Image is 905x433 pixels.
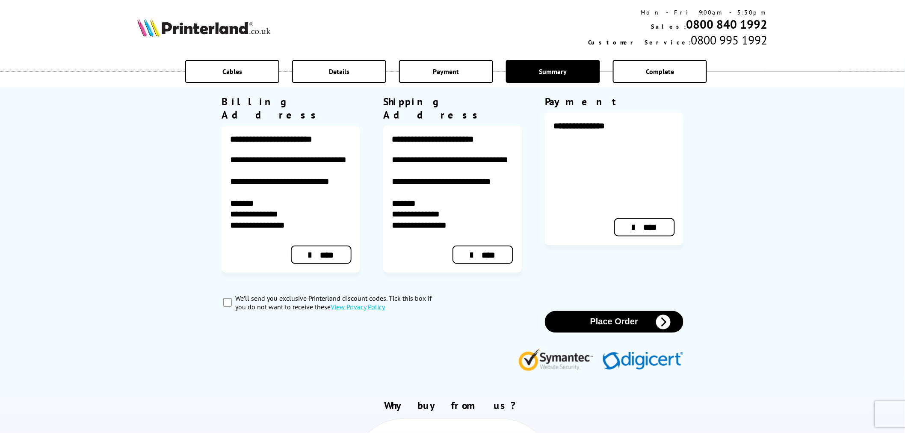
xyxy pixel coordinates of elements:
[589,39,691,46] span: Customer Service:
[222,95,360,122] div: Billing Address
[137,399,767,412] h2: Why buy from us?
[329,67,349,76] span: Details
[222,67,242,76] span: Cables
[545,311,683,333] button: Place Order
[137,18,271,37] img: Printerland Logo
[589,9,768,16] div: Mon - Fri 9:00am - 5:30pm
[603,352,683,371] img: Digicert
[518,347,599,371] img: Symantec Website Security
[539,67,567,76] span: Summary
[331,303,385,311] a: modal_privacy
[545,95,683,108] div: Payment
[686,16,768,32] a: 0800 840 1992
[383,95,522,122] div: Shipping Address
[433,67,459,76] span: Payment
[651,23,686,30] span: Sales:
[235,294,443,311] label: We’ll send you exclusive Printerland discount codes. Tick this box if you do not want to receive ...
[691,32,768,48] span: 0800 995 1992
[646,67,674,76] span: Complete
